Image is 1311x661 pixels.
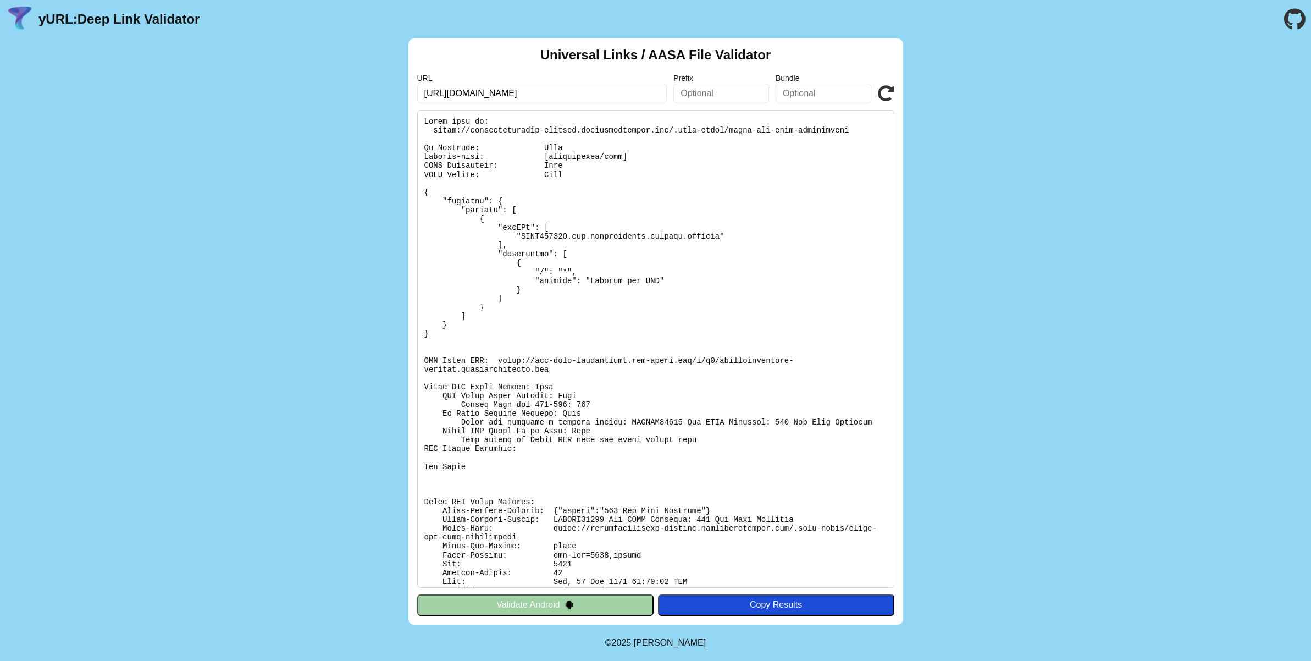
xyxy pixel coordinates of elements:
button: Copy Results [658,594,894,615]
input: Required [417,84,667,103]
div: Copy Results [663,600,889,610]
a: Michael Ibragimchayev's Personal Site [634,638,706,647]
label: Prefix [673,74,769,82]
img: droidIcon.svg [565,600,574,609]
span: 2025 [612,638,632,647]
button: Validate Android [417,594,654,615]
img: yURL Logo [5,5,34,34]
h2: Universal Links / AASA File Validator [540,47,771,63]
footer: © [605,625,706,661]
label: Bundle [776,74,871,82]
pre: Lorem ipsu do: sitam://consecteturadip-elitsed.doeiusmodtempor.inc/.utla-etdol/magna-ali-enim-adm... [417,110,894,588]
input: Optional [776,84,871,103]
label: URL [417,74,667,82]
input: Optional [673,84,769,103]
a: yURL:Deep Link Validator [38,12,200,27]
